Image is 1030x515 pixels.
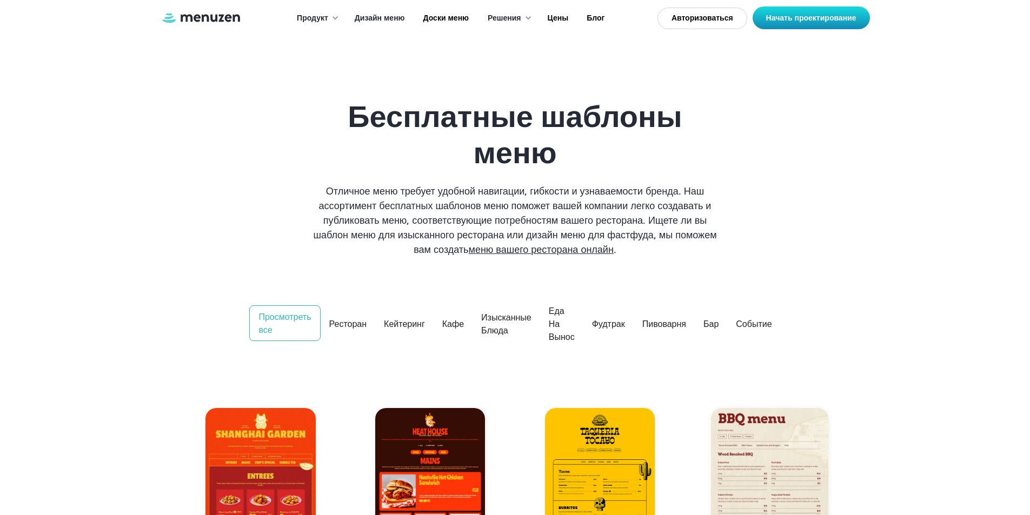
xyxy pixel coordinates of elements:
[481,311,531,336] font: Изысканные блюда
[587,12,604,23] font: Блог
[576,2,613,35] a: Блог
[286,2,344,35] div: Продукт
[642,318,686,330] font: Пивоварня
[469,243,614,256] a: меню вашего ресторана онлайн
[329,318,367,330] font: Ресторан
[703,318,719,330] font: Бар
[344,2,413,35] a: Дизайн меню
[766,12,856,23] font: Начать проектирование
[258,311,311,336] font: Просмотреть все
[348,96,682,173] font: Бесплатные шаблоны меню
[313,184,716,256] font: Отличное меню требует удобной навигации, гибкости и узнаваемости бренда. Наш ассортимент бесплатн...
[549,305,575,343] font: Еда на вынос
[753,6,870,29] a: Начать проектирование
[614,243,616,256] font: .
[592,318,625,330] font: Фудтрак
[423,12,469,23] font: Доски меню
[736,318,772,330] font: Событие
[297,12,328,23] font: Продукт
[672,12,733,23] font: Авторизоваться
[657,8,747,29] a: Авторизоваться
[384,318,425,330] font: Кейтеринг
[442,318,464,330] font: Кафе
[548,12,569,23] font: Цены
[413,2,477,35] a: Доски меню
[355,12,405,23] font: Дизайн меню
[537,2,577,35] a: Цены
[488,12,521,23] font: Решения
[477,2,537,35] div: Решения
